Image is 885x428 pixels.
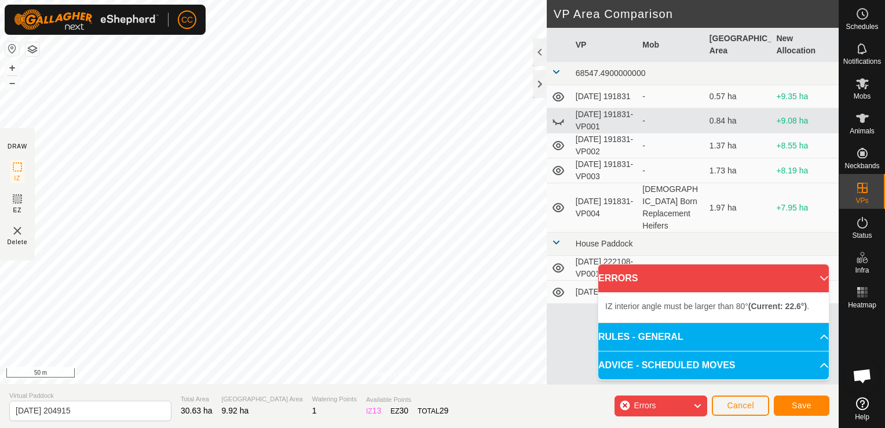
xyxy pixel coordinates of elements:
span: RULES - GENERAL [598,330,683,344]
img: VP [10,224,24,238]
span: [GEOGRAPHIC_DATA] Area [222,394,303,404]
button: Reset Map [5,42,19,56]
th: VP [571,28,638,62]
span: Neckbands [844,162,879,169]
span: Cancel [727,401,754,410]
div: TOTAL [418,405,448,417]
span: Status [852,232,872,239]
div: IZ [366,405,381,417]
span: ADVICE - SCHEDULED MOVES [598,358,735,372]
td: +8.19 ha [771,158,839,183]
div: - [642,262,700,274]
td: 1.73 ha [705,158,772,183]
span: 68547.4900000000 [576,68,646,78]
th: [GEOGRAPHIC_DATA] Area [705,28,772,62]
span: VPs [855,197,868,204]
span: 9.92 ha [222,406,249,415]
p-accordion-header: ADVICE - SCHEDULED MOVES [598,351,829,379]
span: 29 [440,406,449,415]
span: Errors [634,401,656,410]
span: 1 [312,406,317,415]
b: (Current: 22.6°) [748,302,807,311]
h2: VP Area Comparison [554,7,839,21]
span: Delete [8,238,28,246]
td: [DATE] 191831-VP001 [571,108,638,133]
td: +7.95 ha [771,183,839,233]
p-accordion-content: ERRORS [598,292,829,322]
button: – [5,76,19,90]
td: [DATE] 191831-VP002 [571,133,638,158]
td: [DATE] 191831 [571,85,638,108]
span: 13 [372,406,382,415]
th: New Allocation [771,28,839,62]
span: IZ interior angle must be larger than 80° . [605,302,809,311]
span: Total Area [181,394,213,404]
td: 1.97 ha [705,183,772,233]
span: EZ [13,206,22,215]
span: CC [181,14,193,26]
td: [DATE] 153120 [571,281,638,304]
span: Save [792,401,811,410]
span: 30.63 ha [181,406,213,415]
td: 1.37 ha [705,133,772,158]
span: IZ [14,174,21,183]
span: Schedules [846,23,878,30]
span: ERRORS [598,271,638,285]
td: +9.35 ha [771,85,839,108]
span: Mobs [854,93,871,100]
a: Privacy Policy [374,369,417,379]
span: 30 [400,406,409,415]
th: Mob [638,28,705,62]
a: Open chat [845,358,880,393]
div: - [642,140,700,152]
div: [DEMOGRAPHIC_DATA] Born Replacement Heifers [642,183,700,232]
td: [DATE] 191831-VP004 [571,183,638,233]
a: Help [839,393,885,425]
td: [DATE] 222108-VP001 [571,256,638,281]
div: DRAW [8,142,27,151]
td: [DATE] 191831-VP003 [571,158,638,183]
p-accordion-header: RULES - GENERAL [598,323,829,351]
div: - [642,165,700,177]
td: 0.57 ha [705,85,772,108]
button: + [5,61,19,75]
span: Watering Points [312,394,357,404]
button: Save [774,396,829,416]
span: Help [855,414,869,420]
a: Contact Us [431,369,465,379]
span: Virtual Paddock [9,391,171,401]
span: House Paddock [576,239,633,248]
span: Animals [850,128,875,135]
td: +8.55 ha [771,133,839,158]
td: +6.98 ha [771,256,839,281]
td: +9.08 ha [771,108,839,133]
td: 0.84 ha [705,108,772,133]
img: Gallagher Logo [14,9,159,30]
div: - [642,115,700,127]
button: Map Layers [25,42,39,56]
span: Heatmap [848,302,876,309]
td: 2.94 ha [705,256,772,281]
span: Available Points [366,395,448,405]
p-accordion-header: ERRORS [598,264,829,292]
span: Infra [855,267,869,274]
button: Cancel [712,396,769,416]
div: - [642,90,700,103]
span: Notifications [843,58,881,65]
div: EZ [390,405,408,417]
